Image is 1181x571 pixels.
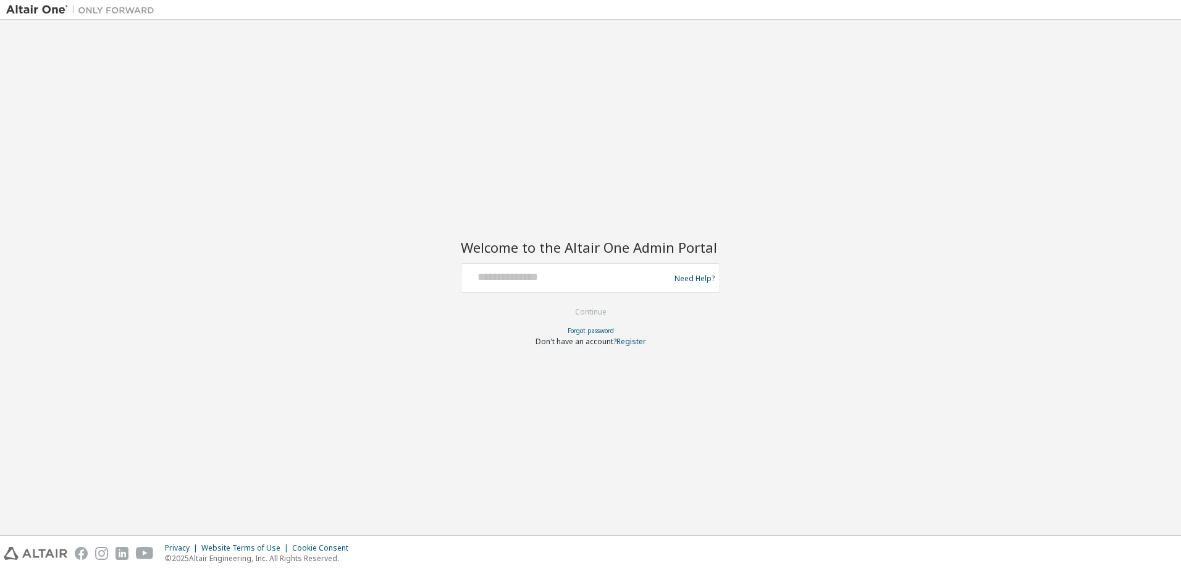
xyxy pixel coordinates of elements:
div: Cookie Consent [292,543,356,553]
img: facebook.svg [75,547,88,560]
a: Register [616,336,646,347]
p: © 2025 Altair Engineering, Inc. All Rights Reserved. [165,553,356,564]
span: Don't have an account? [536,336,616,347]
img: instagram.svg [95,547,108,560]
img: Altair One [6,4,161,16]
a: Need Help? [675,278,715,279]
img: linkedin.svg [116,547,128,560]
h2: Welcome to the Altair One Admin Portal [461,239,720,256]
a: Forgot password [568,326,614,335]
div: Privacy [165,543,201,553]
img: altair_logo.svg [4,547,67,560]
div: Website Terms of Use [201,543,292,553]
img: youtube.svg [136,547,154,560]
